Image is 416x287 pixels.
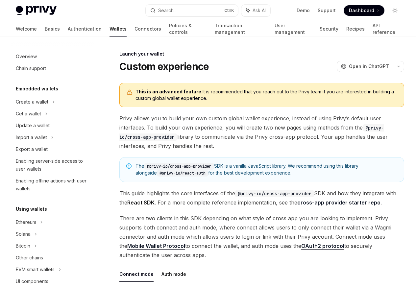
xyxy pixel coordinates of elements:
[301,243,344,250] a: OAuth2 protocol
[16,53,37,60] div: Overview
[16,157,91,173] div: Enabling server-side access to user wallets
[119,51,404,57] div: Launch your wallet
[157,170,208,177] code: @privy-io/react-auth
[161,266,186,282] button: Auth mode
[11,252,95,264] a: Other chains
[224,8,234,13] span: Ctrl K
[119,266,154,282] button: Connect mode
[126,89,133,96] svg: Warning
[16,145,48,153] div: Export a wallet
[135,163,397,177] span: The SDK is a vanilla JavaScript library. We recommend using this library alongside for the best d...
[337,61,393,72] button: Open in ChatGPT
[349,63,389,70] span: Open in ChatGPT
[16,277,48,285] div: UI components
[68,21,102,37] a: Authentication
[390,5,400,16] button: Toggle dark mode
[126,163,132,169] svg: Note
[16,64,46,72] div: Chain support
[297,199,380,206] a: cross-app provider starter repo
[16,230,31,238] div: Solana
[11,120,95,132] a: Update a wallet
[16,122,50,130] div: Update a wallet
[16,98,48,106] div: Create a wallet
[11,62,95,74] a: Chain support
[318,7,336,14] a: Support
[16,133,47,141] div: Import a wallet
[16,85,58,93] h5: Embedded wallets
[110,21,127,37] a: Wallets
[344,5,384,16] a: Dashboard
[373,21,400,37] a: API reference
[127,199,155,206] strong: React SDK
[235,190,314,197] code: @privy-io/cross-app-provider
[127,243,185,250] a: Mobile Wallet Protocol
[320,21,338,37] a: Security
[135,88,397,102] span: It is recommended that you reach out to the Privy team if you are interested in building a custom...
[275,21,312,37] a: User management
[135,89,203,94] b: This is an advanced feature.
[144,163,214,170] code: @privy-io/cross-app-provider
[119,114,404,151] span: Privy allows you to build your own custom global wallet experience, instead of using Privy’s defa...
[135,21,161,37] a: Connectors
[11,155,95,175] a: Enabling server-side access to user wallets
[241,5,270,16] button: Ask AI
[119,189,404,207] span: This guide highlights the core interfaces of the SDK and how they integrate with the . For a more...
[16,266,55,274] div: EVM smart wallets
[146,5,238,16] button: Search...CtrlK
[119,60,209,72] h1: Custom experience
[346,21,365,37] a: Recipes
[16,218,36,226] div: Ethereum
[297,7,310,14] a: Demo
[119,214,404,260] span: There are two clients in this SDK depending on what style of cross app you are looking to impleme...
[11,51,95,62] a: Overview
[16,242,30,250] div: Bitcoin
[253,7,266,14] span: Ask AI
[16,177,91,193] div: Enabling offline actions with user wallets
[158,7,177,14] div: Search...
[169,21,207,37] a: Policies & controls
[349,7,374,14] span: Dashboard
[16,205,47,213] h5: Using wallets
[215,21,267,37] a: Transaction management
[16,110,41,118] div: Get a wallet
[11,175,95,195] a: Enabling offline actions with user wallets
[45,21,60,37] a: Basics
[16,254,43,262] div: Other chains
[16,6,57,15] img: light logo
[16,21,37,37] a: Welcome
[11,143,95,155] a: Export a wallet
